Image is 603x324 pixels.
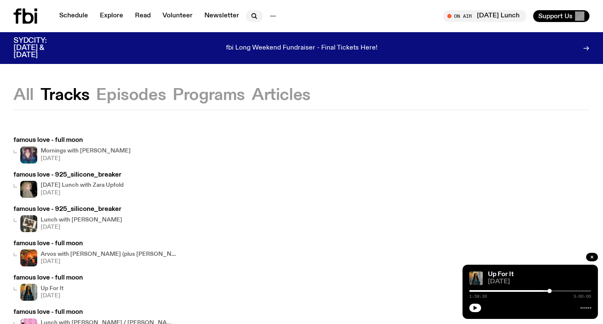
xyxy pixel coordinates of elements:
h4: Arvos with [PERSON_NAME] (plus [PERSON_NAME] from 5pm!) [41,252,176,257]
span: [DATE] [488,279,591,285]
a: Newsletter [199,10,244,22]
span: 1:58:30 [469,294,487,299]
h4: [DATE] Lunch with Zara Upfold [41,183,124,188]
a: Schedule [54,10,93,22]
button: Tracks [41,88,90,103]
h4: Mornings with [PERSON_NAME] [41,148,131,154]
span: Support Us [538,12,573,20]
a: famous love - 925_silicone_breakerA digital camera photo of Zara looking to her right at the came... [14,172,124,198]
h3: famous love - 925_silicone_breaker [14,172,124,178]
h4: Lunch with [PERSON_NAME] [41,217,122,223]
a: Explore [95,10,128,22]
button: On Air[DATE] Lunch [443,10,526,22]
span: [DATE] [41,190,124,196]
a: famous love - full moonArvos with [PERSON_NAME] (plus [PERSON_NAME] from 5pm!)[DATE] [14,241,176,266]
a: famous love - full moonMornings with [PERSON_NAME][DATE] [14,137,131,163]
img: A polaroid of Ella Avni in the studio on top of the mixer which is also located in the studio. [20,215,37,232]
a: famous love - full moonIfy - a Brown Skin girl with black braided twists, looking up to the side ... [14,275,83,301]
img: A digital camera photo of Zara looking to her right at the camera, smiling. She is wearing a ligh... [20,181,37,198]
a: Read [130,10,156,22]
h3: famous love - full moon [14,309,176,316]
h3: famous love - full moon [14,275,83,281]
img: Ify - a Brown Skin girl with black braided twists, looking up to the side with her tongue stickin... [469,271,483,285]
h4: Up For It [41,286,63,291]
img: Ify - a Brown Skin girl with black braided twists, looking up to the side with her tongue stickin... [20,284,37,301]
button: Support Us [533,10,589,22]
p: fbi Long Weekend Fundraiser - Final Tickets Here! [226,44,377,52]
span: [DATE] [41,156,131,161]
span: 3:00:00 [573,294,591,299]
h3: famous love - full moon [14,241,176,247]
button: Programs [173,88,245,103]
button: Episodes [96,88,166,103]
a: Volunteer [157,10,198,22]
a: Up For It [488,271,514,278]
a: famous love - 925_silicone_breakerA polaroid of Ella Avni in the studio on top of the mixer which... [14,206,122,232]
span: [DATE] [41,259,176,264]
span: [DATE] [41,224,122,230]
h3: famous love - full moon [14,137,131,144]
h3: SYDCITY: [DATE] & [DATE] [14,37,68,59]
button: Articles [252,88,311,103]
button: All [14,88,34,103]
span: [DATE] [41,293,63,299]
h3: famous love - 925_silicone_breaker [14,206,122,213]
